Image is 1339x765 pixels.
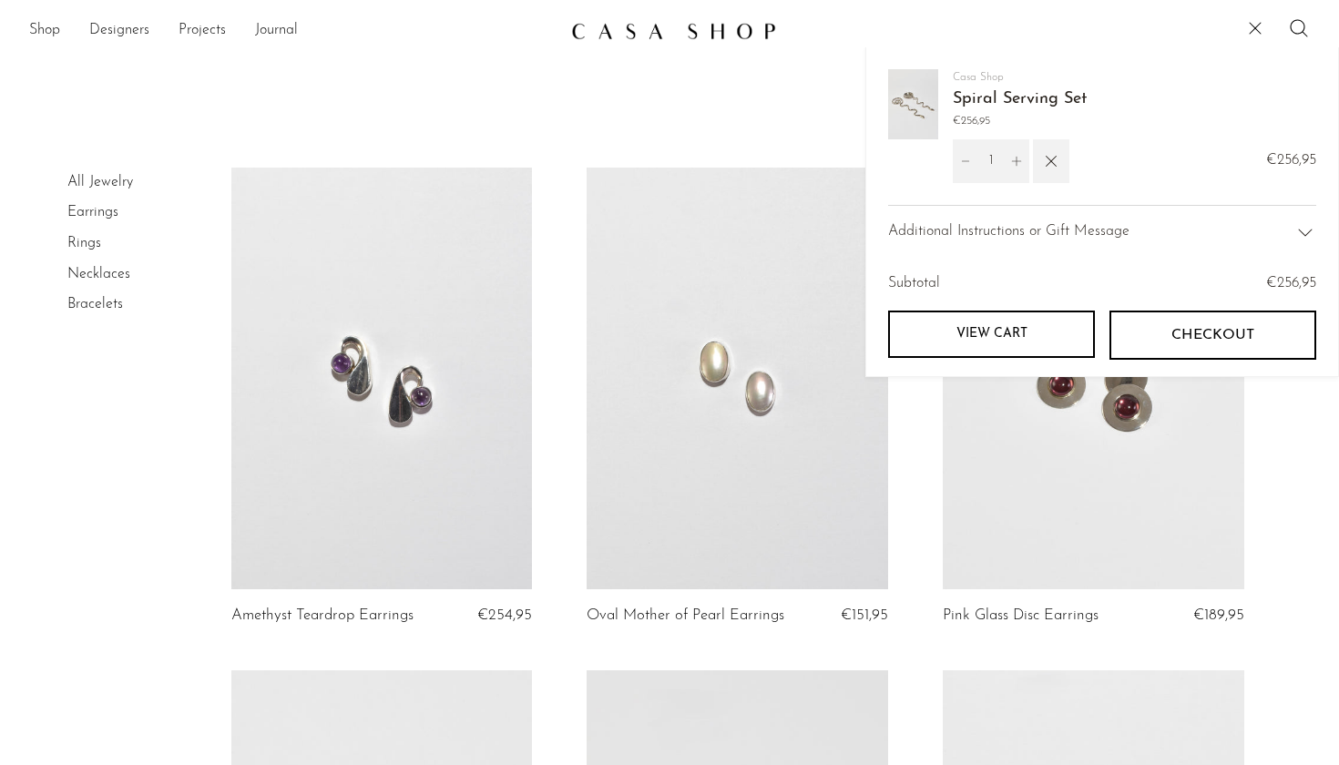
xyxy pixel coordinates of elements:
[29,19,60,43] a: Shop
[1171,327,1254,344] span: Checkout
[1266,149,1316,173] span: €256,95
[477,607,532,623] span: €254,95
[841,607,888,623] span: €151,95
[888,205,1316,259] div: Additional Instructions or Gift Message
[67,205,118,219] a: Earrings
[888,311,1095,358] a: View cart
[231,607,414,624] a: Amethyst Teardrop Earrings
[1109,311,1316,360] button: Checkout
[953,72,1004,83] a: Casa Shop
[67,175,133,189] a: All Jewelry
[953,113,1087,130] span: €256,95
[89,19,149,43] a: Designers
[29,15,557,46] ul: NEW HEADER MENU
[1266,276,1316,291] span: €256,95
[179,19,226,43] a: Projects
[67,297,123,311] a: Bracelets
[255,19,298,43] a: Journal
[1193,607,1244,623] span: €189,95
[67,236,101,250] a: Rings
[943,607,1099,624] a: Pink Glass Disc Earrings
[953,139,978,183] button: Decrement
[888,69,938,139] img: Spiral Serving Set
[1004,139,1029,183] button: Increment
[953,91,1087,107] a: Spiral Serving Set
[29,15,557,46] nav: Desktop navigation
[888,220,1129,244] span: Additional Instructions or Gift Message
[978,139,1004,183] input: Quantity
[587,607,784,624] a: Oval Mother of Pearl Earrings
[67,267,130,281] a: Necklaces
[888,272,940,296] span: Subtotal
